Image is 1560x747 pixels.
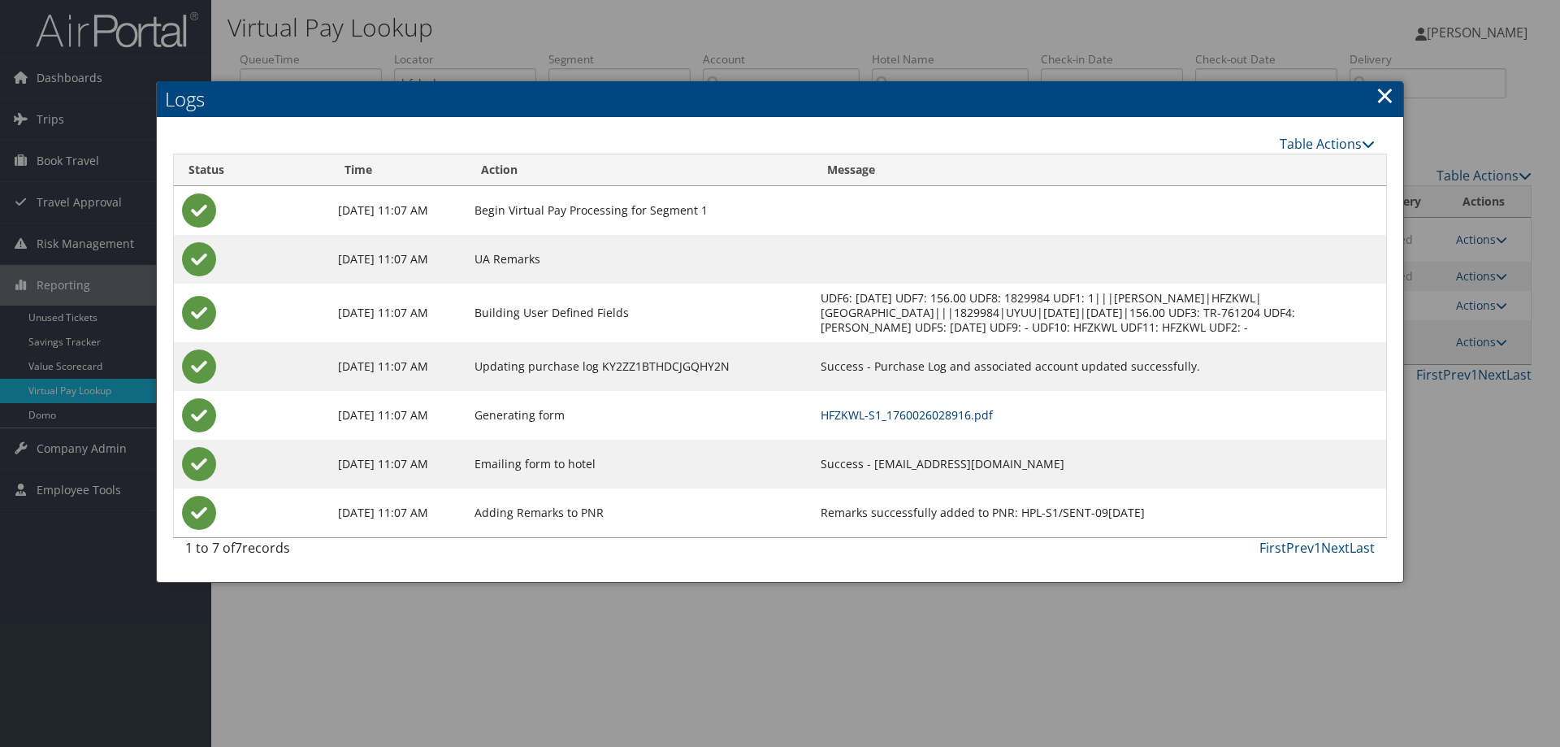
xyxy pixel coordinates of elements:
[812,489,1386,537] td: Remarks successfully added to PNR: HPL-S1/SENT-09[DATE]
[330,186,466,235] td: [DATE] 11:07 AM
[812,154,1386,186] th: Message: activate to sort column ascending
[330,440,466,489] td: [DATE] 11:07 AM
[157,81,1403,117] h2: Logs
[812,342,1386,391] td: Success - Purchase Log and associated account updated successfully.
[330,284,466,342] td: [DATE] 11:07 AM
[1259,539,1286,557] a: First
[330,489,466,537] td: [DATE] 11:07 AM
[821,407,993,423] a: HFZKWL-S1_1760026028916.pdf
[330,154,466,186] th: Time: activate to sort column ascending
[1350,539,1375,557] a: Last
[330,391,466,440] td: [DATE] 11:07 AM
[1314,539,1321,557] a: 1
[466,440,812,489] td: Emailing form to hotel
[185,538,465,566] div: 1 to 7 of records
[466,284,812,342] td: Building User Defined Fields
[174,154,330,186] th: Status: activate to sort column ascending
[1286,539,1314,557] a: Prev
[330,342,466,391] td: [DATE] 11:07 AM
[812,440,1386,489] td: Success - [EMAIL_ADDRESS][DOMAIN_NAME]
[466,489,812,537] td: Adding Remarks to PNR
[235,539,242,557] span: 7
[466,154,812,186] th: Action: activate to sort column ascending
[1376,79,1394,111] a: Close
[466,186,812,235] td: Begin Virtual Pay Processing for Segment 1
[466,342,812,391] td: Updating purchase log KY2ZZ1BTHDCJGQHY2N
[1321,539,1350,557] a: Next
[466,391,812,440] td: Generating form
[330,235,466,284] td: [DATE] 11:07 AM
[812,284,1386,342] td: UDF6: [DATE] UDF7: 156.00 UDF8: 1829984 UDF1: 1|||[PERSON_NAME]|HFZKWL|[GEOGRAPHIC_DATA]|||182998...
[1280,135,1375,153] a: Table Actions
[466,235,812,284] td: UA Remarks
